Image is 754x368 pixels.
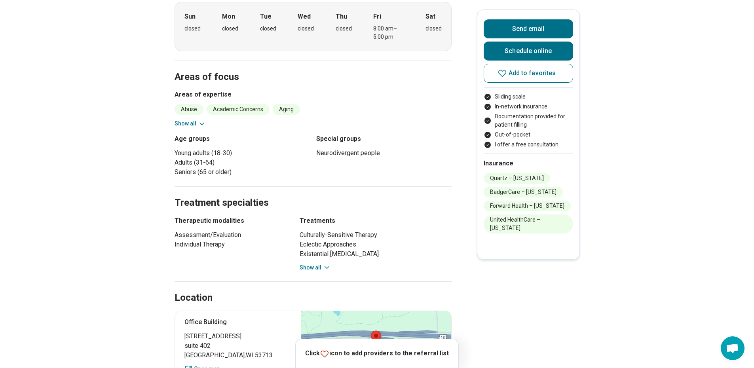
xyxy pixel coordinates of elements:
button: Send email [484,19,573,38]
li: Quartz – [US_STATE] [484,173,550,184]
div: closed [425,25,442,33]
li: Sliding scale [484,93,573,101]
span: suite 402 [184,341,292,351]
li: I offer a free consultation [484,140,573,149]
li: Seniors (65 or older) [175,167,310,177]
h2: Treatment specialties [175,177,452,210]
li: In-network insurance [484,102,573,111]
li: Forward Health – [US_STATE] [484,201,571,211]
li: Abuse [175,104,203,115]
ul: Payment options [484,93,573,149]
p: Office Building [184,317,292,327]
h3: Therapeutic modalities [175,216,285,226]
li: Academic Concerns [207,104,270,115]
div: 8:00 am – 5:00 pm [373,25,404,41]
strong: Wed [298,12,311,21]
button: Show all [175,120,206,128]
h2: Insurance [484,159,573,168]
li: Documentation provided for patient filling [484,112,573,129]
div: closed [298,25,314,33]
h3: Areas of expertise [175,90,452,99]
span: Add to favorites [509,70,556,76]
li: Eclectic Approaches [300,240,452,249]
div: closed [336,25,352,33]
li: BadgerCare – [US_STATE] [484,187,563,197]
li: Young adults (18-30) [175,148,310,158]
div: closed [184,25,201,33]
li: United HealthCare – [US_STATE] [484,214,573,233]
h3: Special groups [316,134,452,144]
li: Assessment/Evaluation [175,230,285,240]
li: Adults (31-64) [175,158,310,167]
h3: Treatments [300,216,452,226]
h2: Areas of focus [175,51,452,84]
span: [STREET_ADDRESS] [184,332,292,341]
li: Existential [MEDICAL_DATA] [300,249,452,259]
div: Open chat [721,336,745,360]
div: When does the program meet? [175,2,452,51]
strong: Fri [373,12,381,21]
button: Show all [300,264,331,272]
h3: Age groups [175,134,310,144]
strong: Thu [336,12,347,21]
a: Schedule online [484,42,573,61]
li: Out-of-pocket [484,131,573,139]
p: Click icon to add providers to the referral list [305,349,449,359]
div: closed [260,25,276,33]
strong: Sat [425,12,435,21]
li: Individual Therapy [175,240,285,249]
li: Aging [273,104,300,115]
strong: Mon [222,12,235,21]
h2: Location [175,291,213,305]
button: Add to favorites [484,64,573,83]
li: Neurodivergent people [316,148,452,158]
div: closed [222,25,238,33]
strong: Tue [260,12,272,21]
span: [GEOGRAPHIC_DATA] , WI 53713 [184,351,292,360]
li: Culturally-Sensitive Therapy [300,230,452,240]
strong: Sun [184,12,196,21]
